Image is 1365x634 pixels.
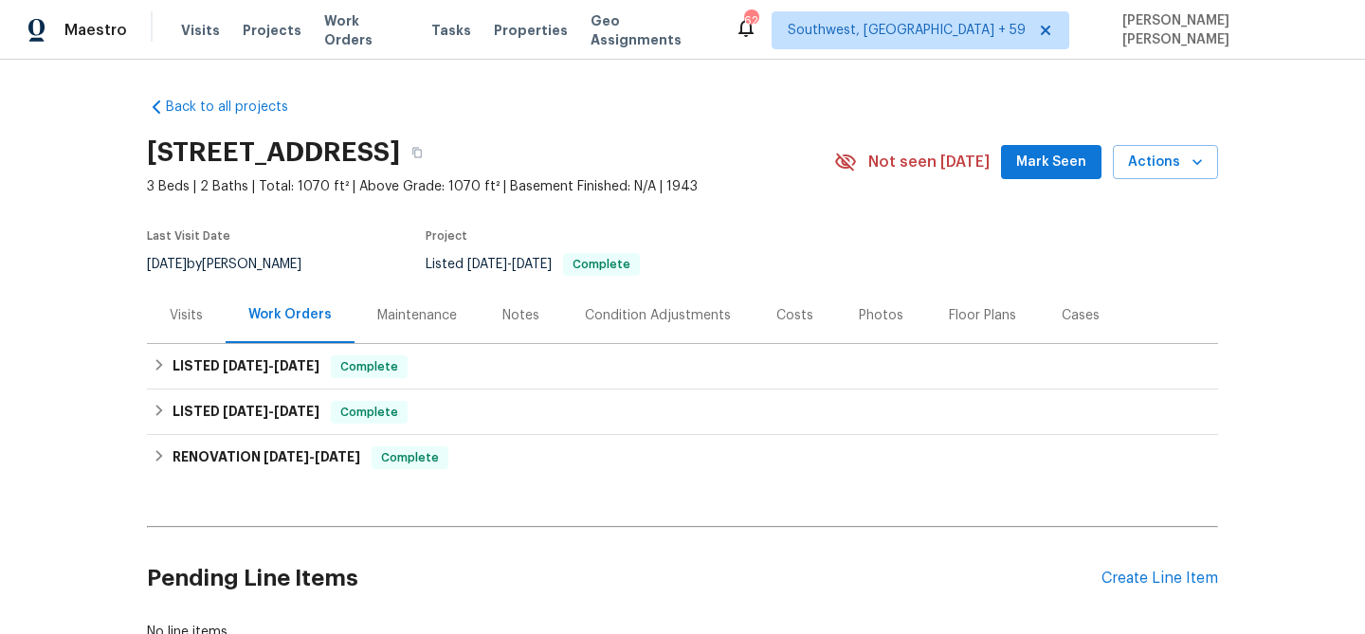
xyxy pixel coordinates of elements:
div: Photos [859,306,903,325]
button: Mark Seen [1001,145,1101,180]
span: Geo Assignments [591,11,712,49]
div: LISTED [DATE]-[DATE]Complete [147,389,1218,435]
div: Floor Plans [949,306,1016,325]
span: Mark Seen [1016,151,1086,174]
span: [DATE] [315,450,360,463]
span: [DATE] [274,359,319,372]
span: - [264,450,360,463]
span: Visits [181,21,220,40]
span: Complete [333,403,406,422]
button: Actions [1113,145,1218,180]
span: Properties [494,21,568,40]
h6: LISTED [173,401,319,424]
span: Maestro [64,21,127,40]
span: [PERSON_NAME] [PERSON_NAME] [1115,11,1337,49]
span: - [223,359,319,372]
div: Visits [170,306,203,325]
span: [DATE] [223,359,268,372]
span: [DATE] [274,405,319,418]
span: Projects [243,21,301,40]
div: by [PERSON_NAME] [147,253,324,276]
span: Complete [333,357,406,376]
div: Condition Adjustments [585,306,731,325]
button: Copy Address [400,136,434,170]
span: Tasks [431,24,471,37]
span: [DATE] [147,258,187,271]
span: Southwest, [GEOGRAPHIC_DATA] + 59 [788,21,1026,40]
div: Costs [776,306,813,325]
span: Complete [373,448,446,467]
span: Listed [426,258,640,271]
div: LISTED [DATE]-[DATE]Complete [147,344,1218,389]
a: Back to all projects [147,98,329,117]
span: Complete [565,259,638,270]
span: 3 Beds | 2 Baths | Total: 1070 ft² | Above Grade: 1070 ft² | Basement Finished: N/A | 1943 [147,177,834,196]
div: RENOVATION [DATE]-[DATE]Complete [147,435,1218,480]
span: Work Orders [324,11,409,49]
span: - [467,258,552,271]
span: Project [426,230,467,242]
div: 620 [744,11,757,30]
span: [DATE] [512,258,552,271]
span: [DATE] [467,258,507,271]
h2: Pending Line Items [147,534,1101,623]
h6: LISTED [173,355,319,378]
div: Create Line Item [1101,570,1218,588]
div: Maintenance [377,306,457,325]
span: Last Visit Date [147,230,230,242]
span: Actions [1128,151,1203,174]
h6: RENOVATION [173,446,360,469]
span: - [223,405,319,418]
div: Work Orders [248,305,332,324]
span: [DATE] [264,450,309,463]
span: Not seen [DATE] [868,153,990,172]
h2: [STREET_ADDRESS] [147,143,400,162]
div: Notes [502,306,539,325]
span: [DATE] [223,405,268,418]
div: Cases [1062,306,1100,325]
